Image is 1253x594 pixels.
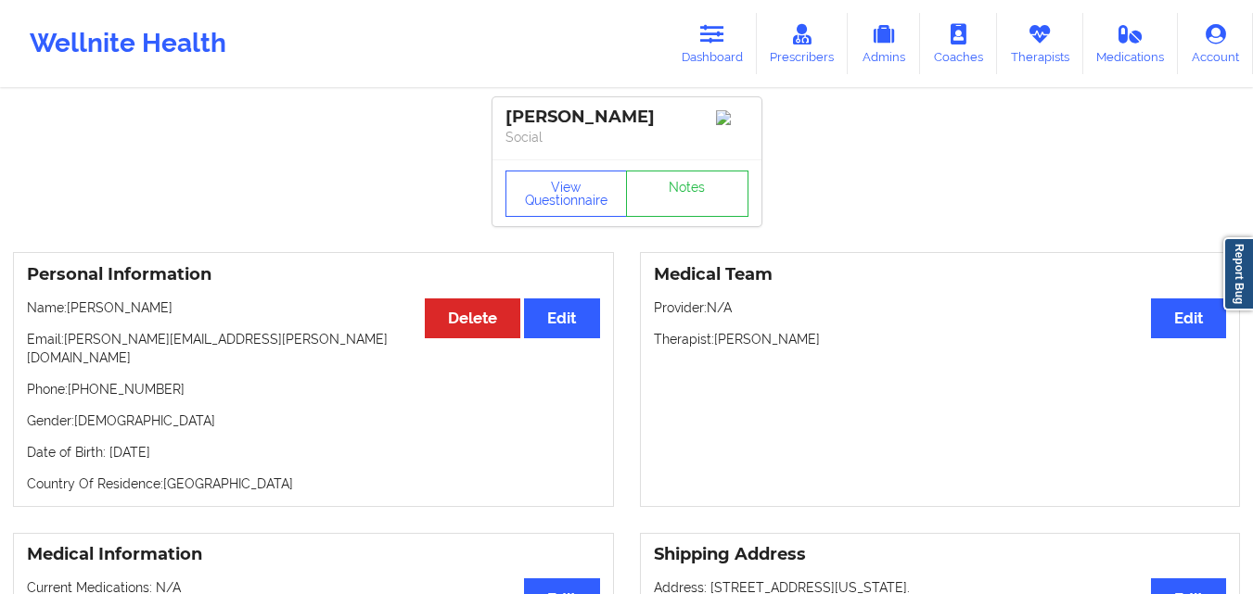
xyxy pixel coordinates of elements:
h3: Personal Information [27,264,600,285]
a: Medications [1083,13,1179,74]
h3: Medical Information [27,544,600,565]
p: Phone: [PHONE_NUMBER] [27,380,600,398]
a: Therapists [997,13,1083,74]
a: Dashboard [668,13,757,74]
button: View Questionnaire [505,171,628,217]
a: Account [1178,13,1253,74]
h3: Medical Team [654,264,1227,285]
img: Image%2Fplaceholer-image.png [716,110,748,125]
a: Coaches [920,13,997,74]
p: Email: [PERSON_NAME][EMAIL_ADDRESS][PERSON_NAME][DOMAIN_NAME] [27,330,600,367]
button: Edit [1151,298,1226,338]
button: Edit [524,298,599,338]
p: Country Of Residence: [GEOGRAPHIC_DATA] [27,474,600,493]
a: Report Bug [1223,237,1253,310]
p: Social [505,128,748,146]
h3: Shipping Address [654,544,1227,565]
p: Name: [PERSON_NAME] [27,298,600,317]
a: Notes [626,171,748,217]
a: Admins [848,13,920,74]
p: Therapist: [PERSON_NAME] [654,330,1227,348]
a: Prescribers [757,13,849,74]
button: Delete [425,298,520,338]
p: Provider: N/A [654,298,1227,317]
div: [PERSON_NAME] [505,107,748,128]
p: Gender: [DEMOGRAPHIC_DATA] [27,411,600,430]
p: Date of Birth: [DATE] [27,443,600,461]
